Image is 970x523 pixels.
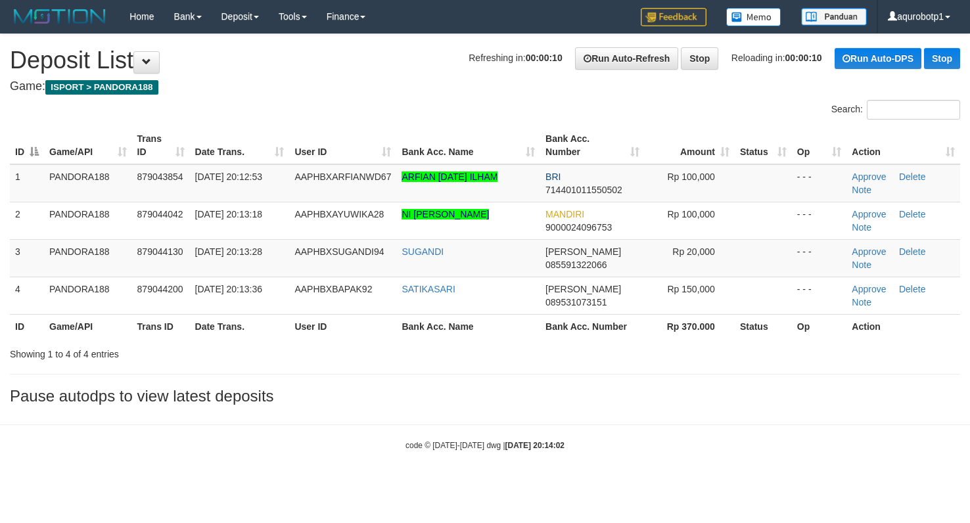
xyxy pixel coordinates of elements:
[672,246,715,257] span: Rp 20,000
[195,284,262,294] span: [DATE] 20:13:36
[645,314,735,338] th: Rp 370.000
[899,246,925,257] a: Delete
[641,8,706,26] img: Feedback.jpg
[45,80,158,95] span: ISPORT > PANDORA188
[190,127,290,164] th: Date Trans.: activate to sort column ascending
[294,171,391,182] span: AAPHBXARFIANWD67
[190,314,290,338] th: Date Trans.
[10,277,44,314] td: 4
[526,53,563,63] strong: 00:00:10
[294,246,384,257] span: AAPHBXSUGANDI94
[10,388,960,405] h3: Pause autodps to view latest deposits
[44,164,132,202] td: PANDORA188
[867,100,960,120] input: Search:
[545,246,621,257] span: [PERSON_NAME]
[289,127,396,164] th: User ID: activate to sort column ascending
[10,127,44,164] th: ID: activate to sort column descending
[396,314,540,338] th: Bank Acc. Name
[137,209,183,219] span: 879044042
[396,127,540,164] th: Bank Acc. Name: activate to sort column ascending
[294,209,384,219] span: AAPHBXAYUWIKA28
[852,260,871,270] a: Note
[667,284,714,294] span: Rp 150,000
[645,127,735,164] th: Amount: activate to sort column ascending
[505,441,565,450] strong: [DATE] 20:14:02
[852,284,886,294] a: Approve
[10,342,394,361] div: Showing 1 to 4 of 4 entries
[137,284,183,294] span: 879044200
[726,8,781,26] img: Button%20Memo.svg
[10,7,110,26] img: MOTION_logo.png
[545,297,607,307] span: Copy 089531073151 to clipboard
[540,314,645,338] th: Bank Acc. Number
[852,297,871,307] a: Note
[294,284,372,294] span: AAPHBXBAPAK92
[44,202,132,239] td: PANDORA188
[137,171,183,182] span: 879043854
[667,171,714,182] span: Rp 100,000
[667,209,714,219] span: Rp 100,000
[792,202,847,239] td: - - -
[402,171,497,182] a: ARFIAN [DATE] ILHAM
[924,48,960,69] a: Stop
[831,100,960,120] label: Search:
[10,314,44,338] th: ID
[195,171,262,182] span: [DATE] 20:12:53
[575,47,678,70] a: Run Auto-Refresh
[195,246,262,257] span: [DATE] 20:13:28
[792,277,847,314] td: - - -
[899,171,925,182] a: Delete
[792,314,847,338] th: Op
[44,127,132,164] th: Game/API: activate to sort column ascending
[132,127,190,164] th: Trans ID: activate to sort column ascending
[545,284,621,294] span: [PERSON_NAME]
[402,284,455,294] a: SATIKASARI
[735,127,792,164] th: Status: activate to sort column ascending
[545,171,561,182] span: BRI
[402,209,489,219] a: NI [PERSON_NAME]
[852,209,886,219] a: Approve
[10,239,44,277] td: 3
[10,164,44,202] td: 1
[137,246,183,257] span: 879044130
[792,239,847,277] td: - - -
[735,314,792,338] th: Status
[792,127,847,164] th: Op: activate to sort column ascending
[195,209,262,219] span: [DATE] 20:13:18
[545,185,622,195] span: Copy 714401011550502 to clipboard
[792,164,847,202] td: - - -
[852,171,886,182] a: Approve
[731,53,822,63] span: Reloading in:
[289,314,396,338] th: User ID
[545,209,584,219] span: MANDIRI
[44,239,132,277] td: PANDORA188
[44,314,132,338] th: Game/API
[405,441,565,450] small: code © [DATE]-[DATE] dwg |
[545,260,607,270] span: Copy 085591322066 to clipboard
[785,53,822,63] strong: 00:00:10
[402,246,444,257] a: SUGANDI
[10,47,960,74] h1: Deposit List
[835,48,921,69] a: Run Auto-DPS
[44,277,132,314] td: PANDORA188
[852,222,871,233] a: Note
[681,47,718,70] a: Stop
[801,8,867,26] img: panduan.png
[545,222,612,233] span: Copy 9000024096753 to clipboard
[852,246,886,257] a: Approve
[899,209,925,219] a: Delete
[846,314,960,338] th: Action
[846,127,960,164] th: Action: activate to sort column ascending
[540,127,645,164] th: Bank Acc. Number: activate to sort column ascending
[852,185,871,195] a: Note
[132,314,190,338] th: Trans ID
[469,53,562,63] span: Refreshing in:
[10,202,44,239] td: 2
[899,284,925,294] a: Delete
[10,80,960,93] h4: Game:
